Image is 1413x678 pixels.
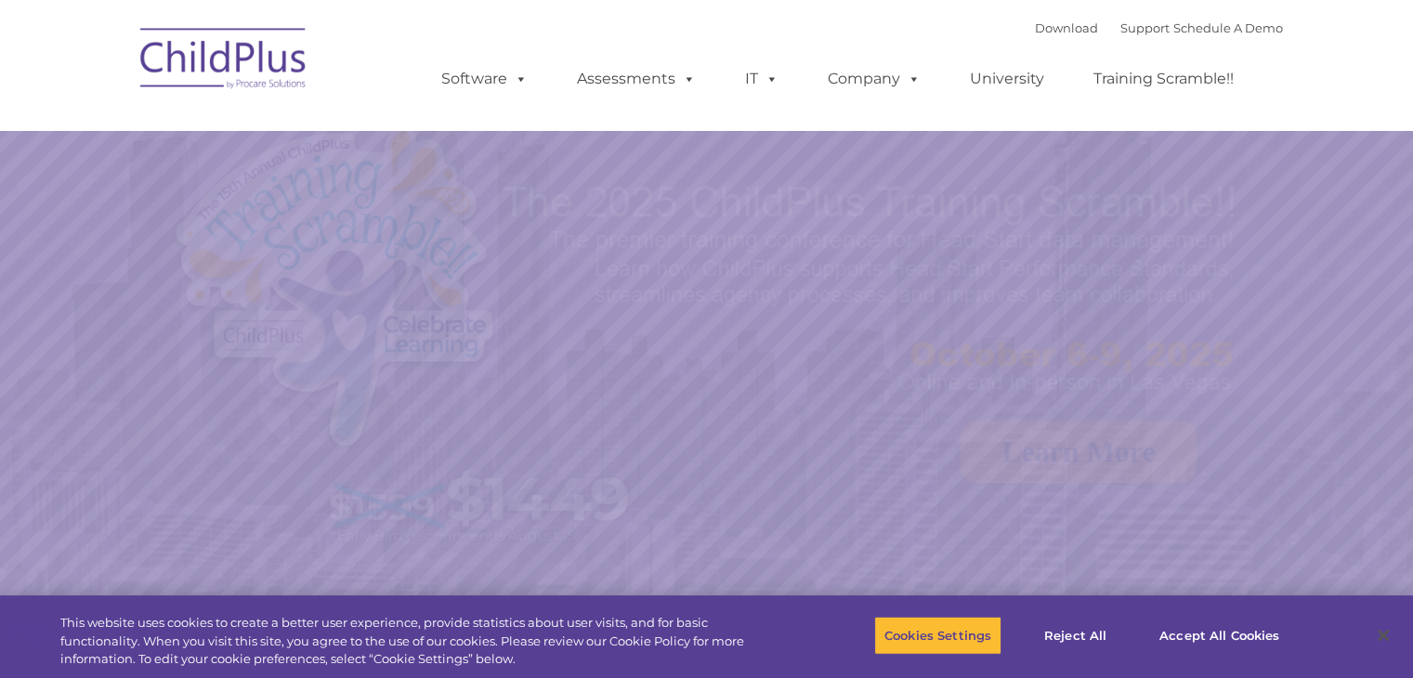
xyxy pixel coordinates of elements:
a: Software [423,60,546,98]
a: Schedule A Demo [1173,20,1283,35]
a: University [951,60,1063,98]
button: Reject All [1017,616,1133,655]
button: Cookies Settings [874,616,1001,655]
img: ChildPlus by Procare Solutions [131,15,317,108]
a: IT [726,60,797,98]
button: Close [1363,615,1404,656]
font: | [1035,20,1283,35]
span: Phone number [258,199,337,213]
div: This website uses cookies to create a better user experience, provide statistics about user visit... [60,614,778,669]
a: Download [1035,20,1098,35]
a: Training Scramble!! [1075,60,1252,98]
span: Last name [258,123,315,137]
a: Learn More [961,421,1197,483]
a: Support [1120,20,1170,35]
a: Assessments [558,60,714,98]
button: Accept All Cookies [1149,616,1289,655]
a: Company [809,60,939,98]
